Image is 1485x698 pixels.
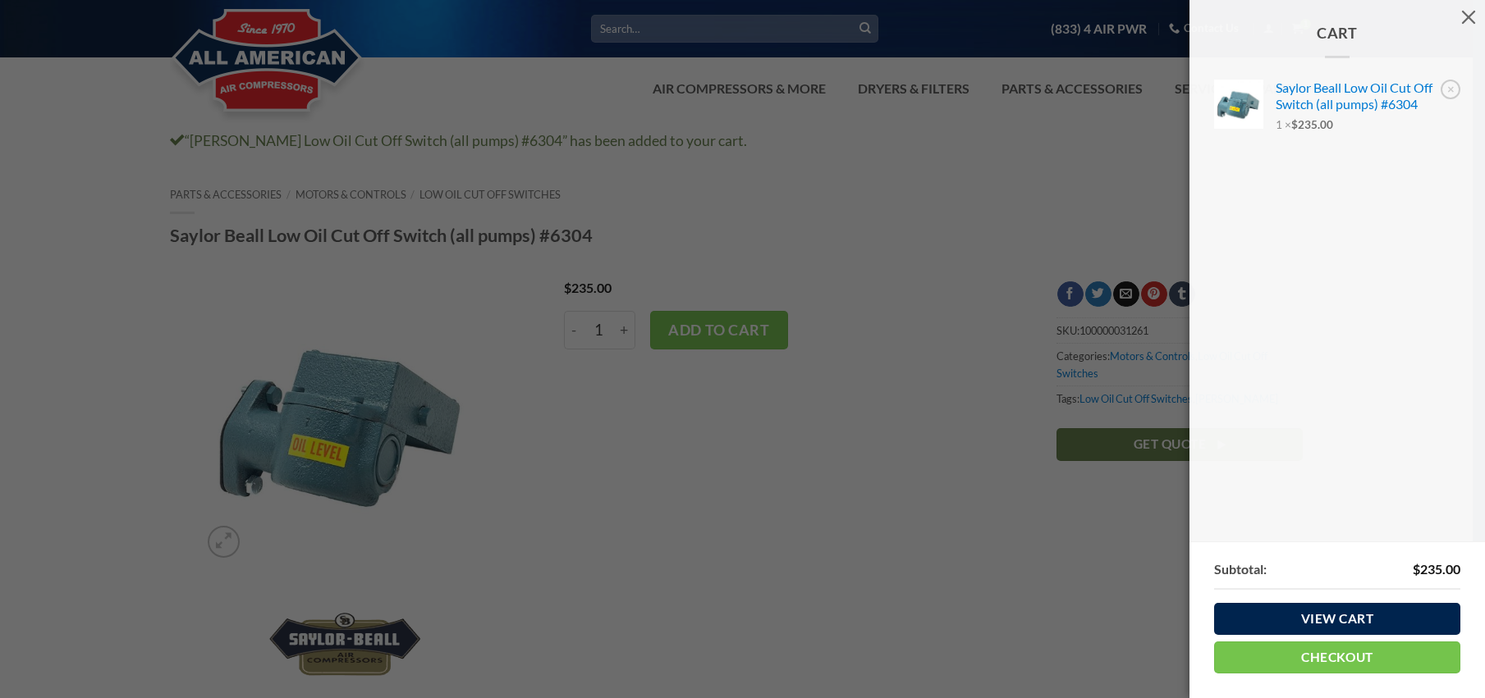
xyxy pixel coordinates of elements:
span: $ [1291,118,1298,131]
a: View cart [1214,603,1460,635]
span: $ [1413,561,1420,577]
strong: Subtotal: [1214,559,1267,580]
span: 1 × [1276,117,1333,132]
a: Checkout [1214,641,1460,673]
bdi: 235.00 [1413,561,1460,577]
bdi: 235.00 [1291,118,1333,131]
a: Remove Saylor Beall Low Oil Cut Off Switch (all pumps) #6304 from cart [1441,80,1460,99]
span: Cart [1214,25,1460,43]
a: Saylor Beall Low Oil Cut Off Switch (all pumps) #6304 [1276,80,1436,114]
